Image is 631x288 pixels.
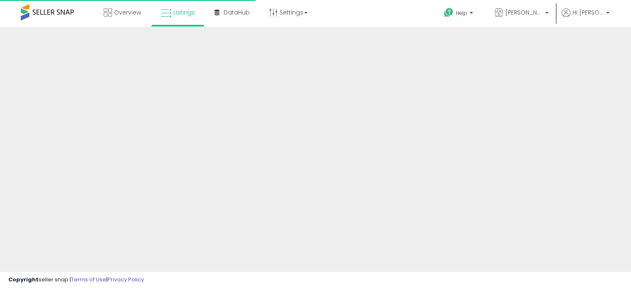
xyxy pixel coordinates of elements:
strong: Copyright [8,276,39,283]
span: Hi [PERSON_NAME] [573,8,604,17]
div: seller snap | | [8,276,144,284]
span: Help [456,10,467,17]
a: Hi [PERSON_NAME] [562,8,609,27]
a: Help [437,1,481,27]
i: Get Help [443,7,454,18]
span: Listings [173,8,195,17]
span: DataHub [224,8,250,17]
span: [PERSON_NAME]'s Great Goods [505,8,543,17]
span: Overview [114,8,141,17]
a: Terms of Use [71,276,106,283]
a: Privacy Policy [107,276,144,283]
